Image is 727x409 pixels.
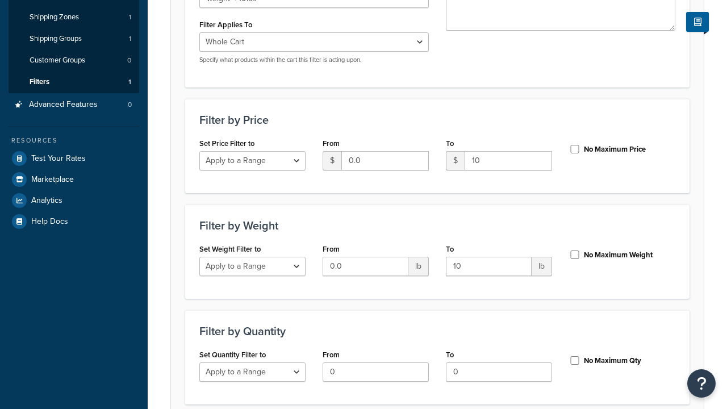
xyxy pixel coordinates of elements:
[129,12,131,22] span: 1
[9,169,139,190] a: Marketplace
[9,50,139,71] a: Customer Groups0
[9,211,139,232] a: Help Docs
[9,50,139,71] li: Customer Groups
[446,139,454,148] label: To
[584,250,653,260] label: No Maximum Weight
[9,190,139,211] a: Analytics
[199,139,254,148] label: Set Price Filter to
[9,7,139,28] a: Shipping Zones1
[323,139,340,148] label: From
[129,34,131,44] span: 1
[9,148,139,169] a: Test Your Rates
[323,151,341,170] span: $
[30,34,82,44] span: Shipping Groups
[408,257,429,276] span: lb
[199,350,266,359] label: Set Quantity Filter to
[30,77,49,87] span: Filters
[446,151,465,170] span: $
[584,144,646,155] label: No Maximum Price
[29,100,98,110] span: Advanced Features
[30,56,85,65] span: Customer Groups
[532,257,552,276] span: lb
[128,100,132,110] span: 0
[199,114,675,126] h3: Filter by Price
[9,28,139,49] a: Shipping Groups1
[199,245,261,253] label: Set Weight Filter to
[687,369,716,398] button: Open Resource Center
[199,56,429,64] p: Specify what products within the cart this filter is acting upon.
[9,94,139,115] li: Advanced Features
[30,12,79,22] span: Shipping Zones
[31,154,86,164] span: Test Your Rates
[31,175,74,185] span: Marketplace
[128,77,131,87] span: 1
[199,219,675,232] h3: Filter by Weight
[199,20,252,29] label: Filter Applies To
[31,196,62,206] span: Analytics
[127,56,131,65] span: 0
[9,136,139,145] div: Resources
[9,7,139,28] li: Shipping Zones
[9,94,139,115] a: Advanced Features0
[446,245,454,253] label: To
[9,72,139,93] a: Filters1
[323,245,340,253] label: From
[9,72,139,93] li: Filters
[323,350,340,359] label: From
[686,12,709,32] button: Show Help Docs
[31,217,68,227] span: Help Docs
[446,350,454,359] label: To
[9,28,139,49] li: Shipping Groups
[584,356,641,366] label: No Maximum Qty
[199,325,675,337] h3: Filter by Quantity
